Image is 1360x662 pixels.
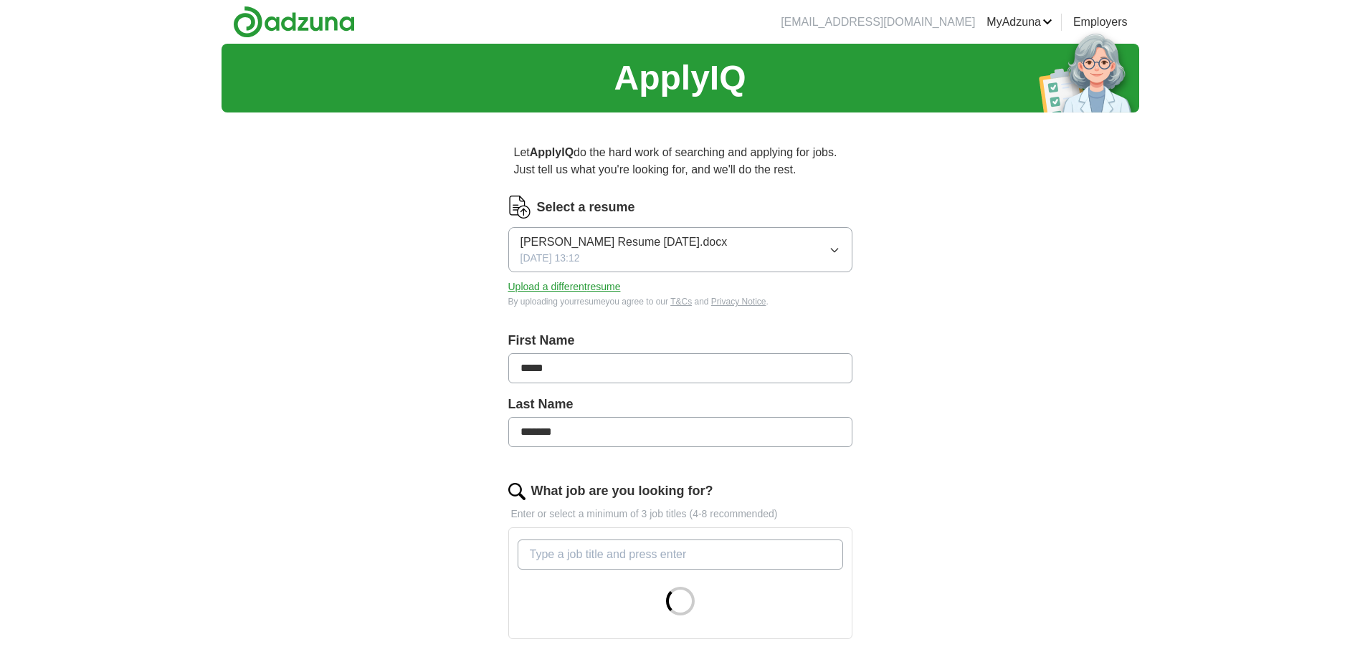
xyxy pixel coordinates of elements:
div: By uploading your resume you agree to our and . [508,295,852,308]
label: Last Name [508,395,852,414]
label: First Name [508,331,852,350]
input: Type a job title and press enter [518,539,843,570]
label: Select a resume [537,198,635,217]
li: [EMAIL_ADDRESS][DOMAIN_NAME] [781,14,975,31]
strong: ApplyIQ [530,146,574,158]
a: Privacy Notice [711,297,766,307]
p: Enter or select a minimum of 3 job titles (4-8 recommended) [508,507,852,522]
img: Adzuna logo [233,6,355,38]
img: search.png [508,483,526,500]
span: [DATE] 13:12 [520,251,580,266]
button: Upload a differentresume [508,279,621,294]
button: [PERSON_NAME] Resume [DATE].docx[DATE] 13:12 [508,227,852,272]
a: T&Cs [670,297,692,307]
a: MyAdzuna [986,14,1052,31]
img: CV Icon [508,196,531,219]
label: What job are you looking for? [531,481,713,501]
p: Let do the hard work of searching and applying for jobs. Just tell us what you're looking for, an... [508,138,852,184]
h1: ApplyIQ [614,52,746,104]
a: Employers [1073,14,1128,31]
span: [PERSON_NAME] Resume [DATE].docx [520,234,728,251]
